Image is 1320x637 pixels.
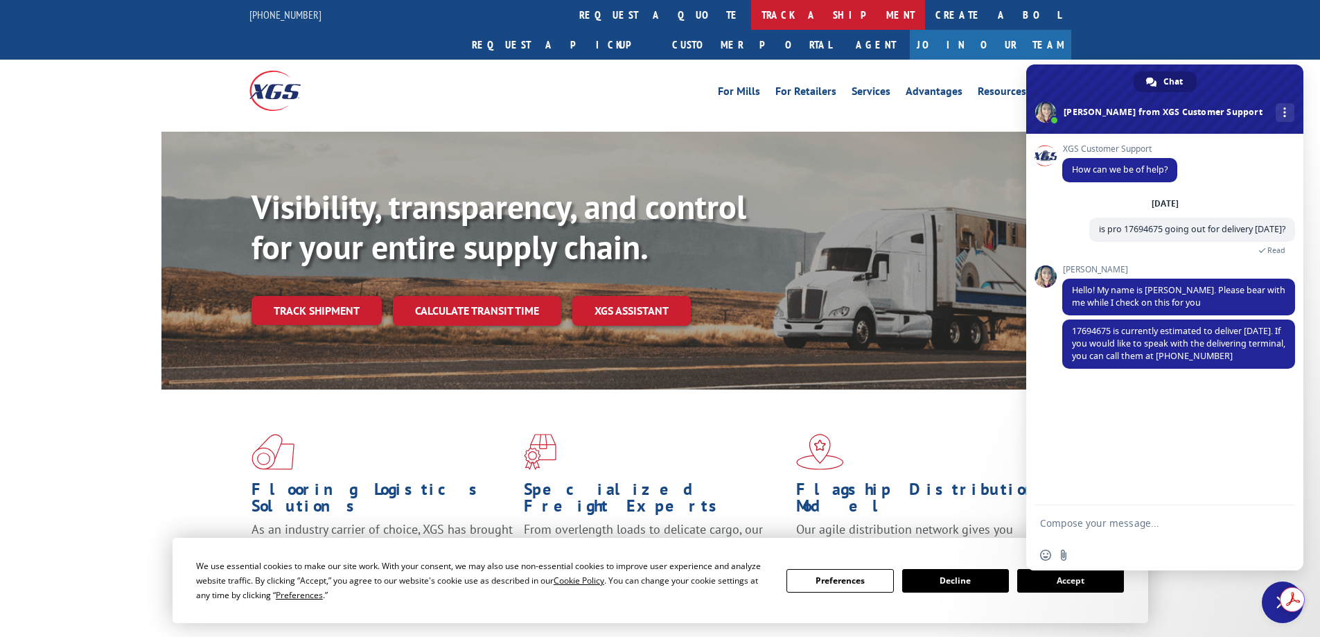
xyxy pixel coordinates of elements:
span: XGS Customer Support [1062,144,1177,154]
a: Agent [842,30,910,60]
h1: Flagship Distribution Model [796,481,1058,521]
span: Send a file [1058,550,1069,561]
span: Chat [1163,71,1183,92]
span: Insert an emoji [1040,550,1051,561]
div: Cookie Consent Prompt [173,538,1148,623]
span: Our agile distribution network gives you nationwide inventory management on demand. [796,521,1051,554]
button: Accept [1017,569,1124,593]
span: Read [1267,245,1285,255]
p: From overlength loads to delicate cargo, our experienced staff knows the best way to move your fr... [524,521,786,583]
a: Join Our Team [910,30,1071,60]
div: Chat [1134,71,1197,92]
a: Advantages [906,86,962,101]
span: Preferences [276,589,323,601]
a: XGS ASSISTANT [572,296,691,326]
a: Request a pickup [461,30,662,60]
div: [DATE] [1152,200,1179,208]
a: Customer Portal [662,30,842,60]
span: [PERSON_NAME] [1062,265,1295,274]
span: 17694675 is currently estimated to deliver [DATE]. If you would like to speak with the delivering... [1072,325,1285,362]
div: More channels [1276,103,1294,122]
div: Close chat [1262,582,1303,623]
textarea: Compose your message... [1040,517,1259,530]
span: is pro 17694675 going out for delivery [DATE]? [1099,223,1285,235]
span: Cookie Policy [554,575,604,586]
img: xgs-icon-flagship-distribution-model-red [796,434,844,470]
a: [PHONE_NUMBER] [249,8,322,21]
span: How can we be of help? [1072,164,1168,175]
a: Calculate transit time [393,296,561,326]
a: Resources [978,86,1026,101]
div: We use essential cookies to make our site work. With your consent, we may also use non-essential ... [196,559,770,602]
a: For Mills [718,86,760,101]
span: As an industry carrier of choice, XGS has brought innovation and dedication to flooring logistics... [252,521,513,570]
button: Decline [902,569,1009,593]
span: Hello! My name is [PERSON_NAME]. Please bear with me while I check on this for you [1072,284,1285,308]
img: xgs-icon-focused-on-flooring-red [524,434,556,470]
a: Services [852,86,890,101]
b: Visibility, transparency, and control for your entire supply chain. [252,185,746,268]
img: xgs-icon-total-supply-chain-intelligence-red [252,434,294,470]
h1: Specialized Freight Experts [524,481,786,521]
a: For Retailers [775,86,836,101]
a: Track shipment [252,296,382,325]
button: Preferences [786,569,893,593]
h1: Flooring Logistics Solutions [252,481,513,521]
